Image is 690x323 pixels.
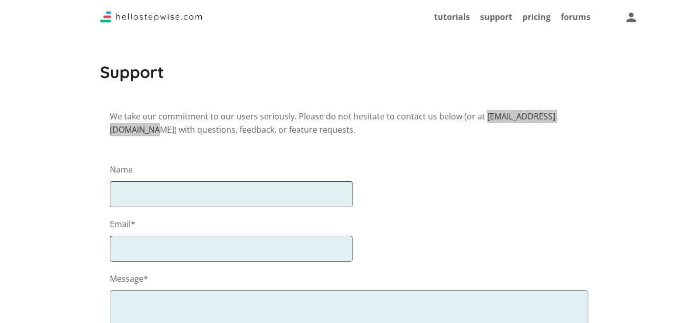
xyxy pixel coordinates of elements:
[100,11,202,22] img: Logo
[100,14,202,25] a: Stepwise
[522,11,551,22] a: pricing
[561,11,590,22] a: forums
[100,61,590,83] h1: Support
[480,11,512,22] a: support
[434,11,470,22] a: tutorials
